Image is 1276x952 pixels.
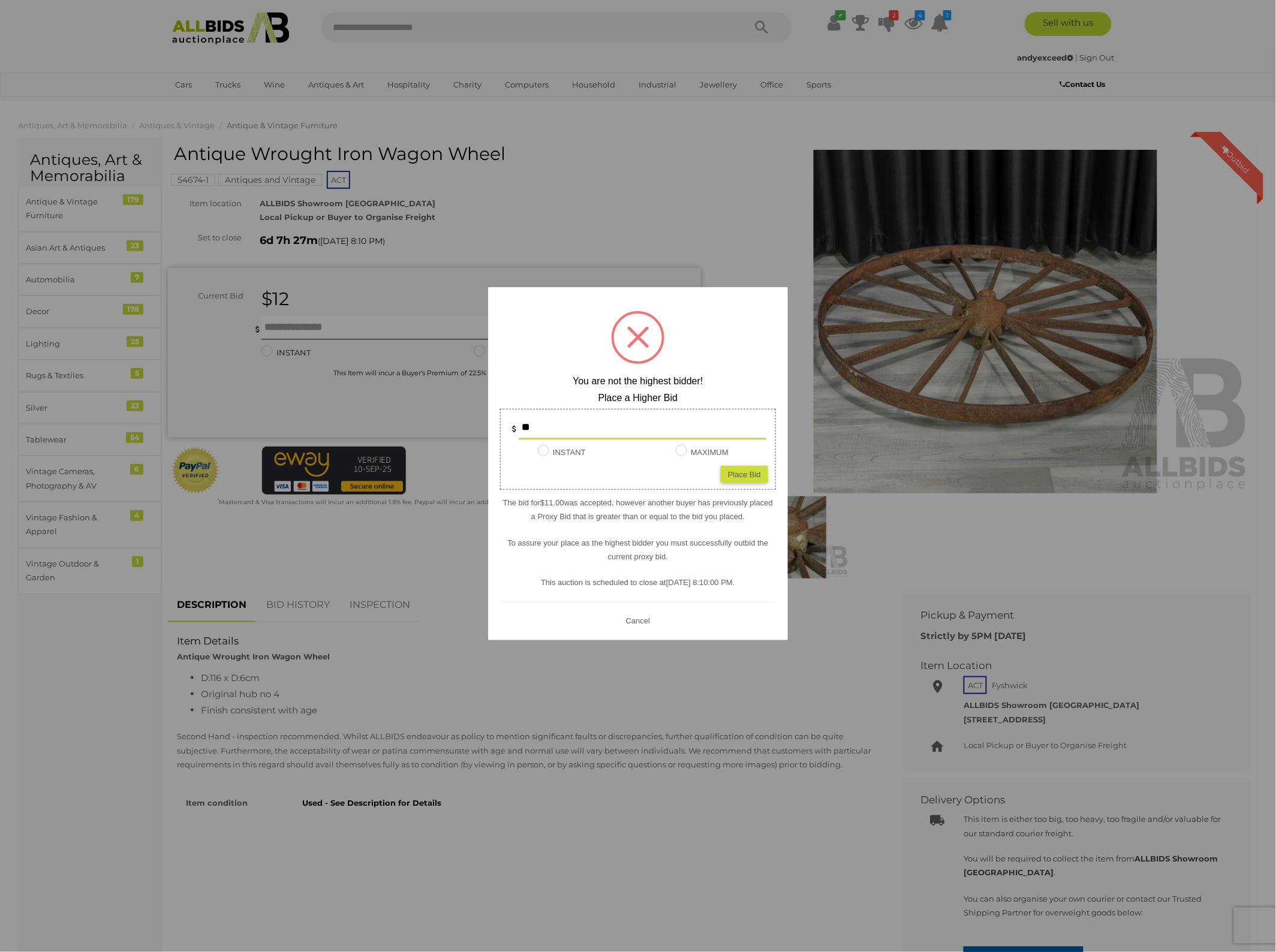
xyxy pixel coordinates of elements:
span: $11.00 [540,498,564,507]
span: [DATE] 8:10:00 PM [666,578,733,587]
p: The bid for was accepted, however another buyer has previously placed a Proxy Bid that is greater... [500,496,776,524]
label: MAXIMUM [676,445,729,459]
p: This auction is scheduled to close at . [500,576,776,589]
h2: You are not the highest bidder! [500,376,776,387]
p: To assure your place as the highest bidder you must successfully outbid the current proxy bid. [500,536,776,564]
div: Place Bid [721,466,768,483]
h2: Place a Higher Bid [500,393,776,403]
label: INSTANT [538,445,586,459]
button: Cancel [622,613,654,628]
